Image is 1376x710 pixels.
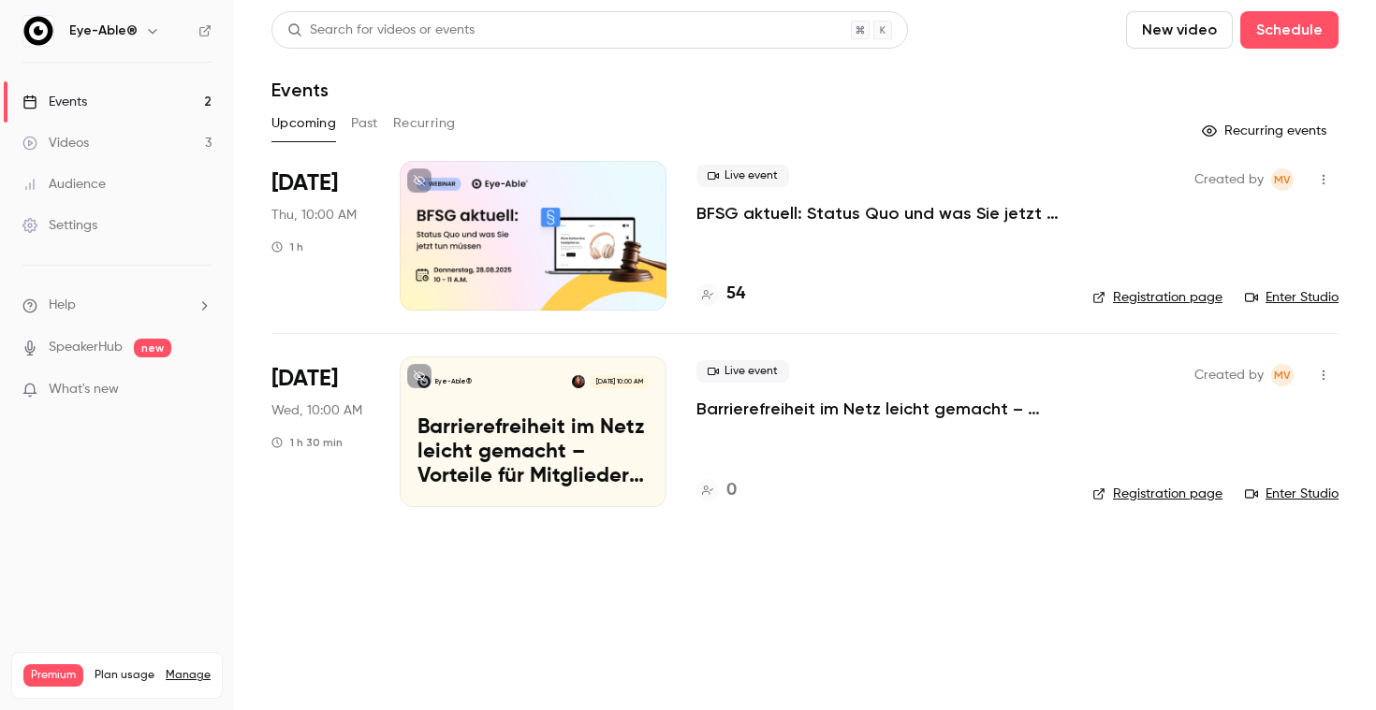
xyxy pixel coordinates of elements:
span: [DATE] [271,168,338,198]
a: 0 [696,478,737,503]
div: Videos [22,134,89,152]
h4: 54 [726,282,745,307]
span: Premium [23,664,83,687]
span: Plan usage [95,668,154,683]
a: BFSG aktuell: Status Quo und was Sie jetzt tun müssen [696,202,1062,225]
img: Kamila Hollbach [572,375,585,388]
a: Barrierefreiheit im Netz leicht gemacht – Vorteile für Mitglieder von Stifter-helfenEye-Able®Kami... [400,356,666,506]
span: new [134,339,171,357]
div: 1 h 30 min [271,435,343,450]
button: New video [1126,11,1233,49]
span: Live event [696,360,789,383]
span: Created by [1194,168,1264,191]
a: Barrierefreiheit im Netz leicht gemacht – Vorteile für Mitglieder von Stifter-helfen [696,398,1062,420]
button: Schedule [1240,11,1339,49]
a: Registration page [1092,485,1222,503]
iframe: Noticeable Trigger [189,382,212,398]
li: help-dropdown-opener [22,296,212,315]
span: Mahdalena Varchenko [1271,168,1294,191]
p: Eye-Able® [435,377,472,386]
span: [DATE] 10:00 AM [590,375,648,388]
span: MV [1274,168,1291,191]
span: Live event [696,165,789,187]
span: Created by [1194,364,1264,386]
a: SpeakerHub [49,338,123,357]
button: Recurring [393,109,456,138]
div: Sep 17 Wed, 10:00 AM (Europe/Berlin) [271,356,370,506]
button: Recurring events [1193,116,1339,146]
div: Events [22,93,87,111]
span: Mahdalena Varchenko [1271,364,1294,386]
button: Past [351,109,378,138]
img: Eye-Able® [23,16,53,46]
div: Settings [22,216,97,235]
span: What's new [49,380,119,399]
button: Upcoming [271,109,336,138]
span: [DATE] [271,364,338,394]
h6: Eye-Able® [69,22,138,40]
h4: 0 [726,478,737,503]
div: Search for videos or events [287,21,475,40]
span: Wed, 10:00 AM [271,401,362,420]
p: Barrierefreiheit im Netz leicht gemacht – Vorteile für Mitglieder von Stifter-helfen [417,416,649,488]
div: Audience [22,175,106,194]
div: Aug 28 Thu, 10:00 AM (Europe/Berlin) [271,161,370,311]
span: Help [49,296,76,315]
a: Registration page [1092,288,1222,307]
a: Enter Studio [1245,288,1339,307]
div: 1 h [271,239,303,254]
span: MV [1274,364,1291,386]
h1: Events [271,79,329,101]
span: Thu, 10:00 AM [271,206,357,225]
a: 54 [696,282,745,307]
a: Enter Studio [1245,485,1339,503]
a: Manage [166,668,211,683]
